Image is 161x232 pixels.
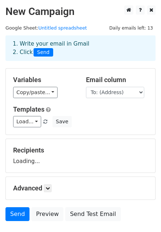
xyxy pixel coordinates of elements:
a: Load... [13,116,41,127]
span: Send [34,48,53,57]
h5: Advanced [13,184,148,192]
a: Send Test Email [65,207,121,221]
div: Loading... [13,146,148,165]
a: Send [5,207,30,221]
a: Templates [13,105,44,113]
h5: Email column [86,76,148,84]
h5: Recipients [13,146,148,154]
small: Google Sheet: [5,25,87,31]
a: Daily emails left: 13 [107,25,156,31]
a: Untitled spreadsheet [38,25,87,31]
a: Preview [31,207,63,221]
h2: New Campaign [5,5,156,18]
span: Daily emails left: 13 [107,24,156,32]
div: 1. Write your email in Gmail 2. Click [7,40,154,57]
h5: Variables [13,76,75,84]
a: Copy/paste... [13,87,58,98]
button: Save [52,116,71,127]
